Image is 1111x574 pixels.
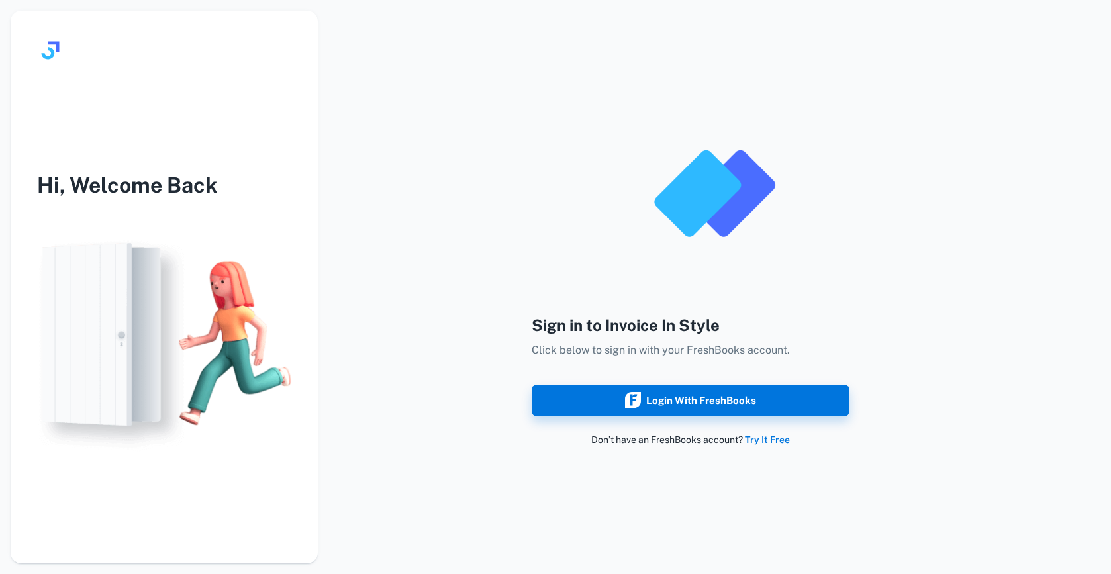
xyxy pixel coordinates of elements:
p: Don’t have an FreshBooks account? [532,432,849,447]
img: logo_invoice_in_style_app.png [648,128,781,260]
img: login [11,228,318,458]
div: Login with FreshBooks [625,392,756,409]
a: Try It Free [745,434,790,445]
h3: Hi, Welcome Back [11,169,318,201]
p: Click below to sign in with your FreshBooks account. [532,342,849,358]
h4: Sign in to Invoice In Style [532,313,849,337]
button: Login with FreshBooks [532,385,849,416]
img: logo.svg [37,37,64,64]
